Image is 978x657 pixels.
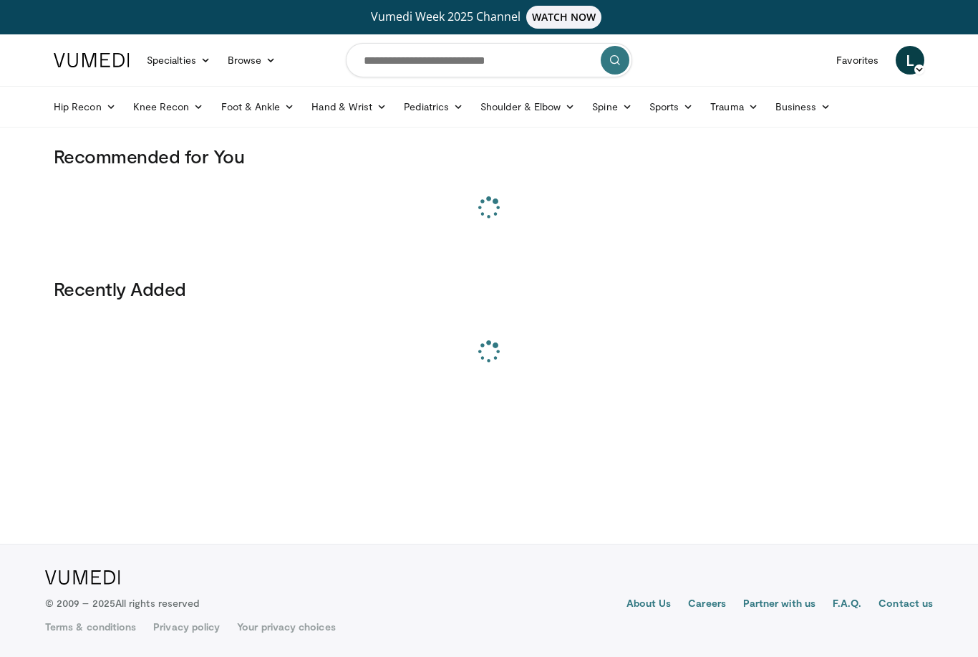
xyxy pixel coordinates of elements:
h3: Recommended for You [54,145,924,168]
h3: Recently Added [54,277,924,300]
a: Trauma [702,92,767,121]
a: Hip Recon [45,92,125,121]
a: Careers [688,596,726,613]
input: Search topics, interventions [346,43,632,77]
p: © 2009 – 2025 [45,596,199,610]
a: Knee Recon [125,92,213,121]
a: About Us [626,596,672,613]
a: Pediatrics [395,92,472,121]
a: F.A.Q. [833,596,861,613]
a: Specialties [138,46,219,75]
a: Terms & conditions [45,620,136,634]
a: Vumedi Week 2025 ChannelWATCH NOW [56,6,922,29]
a: Sports [641,92,702,121]
span: All rights reserved [115,597,199,609]
a: Partner with us [743,596,815,613]
a: Your privacy choices [237,620,335,634]
a: Browse [219,46,285,75]
img: VuMedi Logo [54,53,130,67]
span: WATCH NOW [526,6,602,29]
a: Shoulder & Elbow [472,92,584,121]
a: Spine [584,92,640,121]
img: VuMedi Logo [45,570,120,585]
a: Favorites [828,46,887,75]
a: Foot & Ankle [213,92,304,121]
a: L [896,46,924,75]
a: Contact us [878,596,933,613]
a: Privacy policy [153,620,220,634]
a: Business [767,92,840,121]
a: Hand & Wrist [303,92,395,121]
